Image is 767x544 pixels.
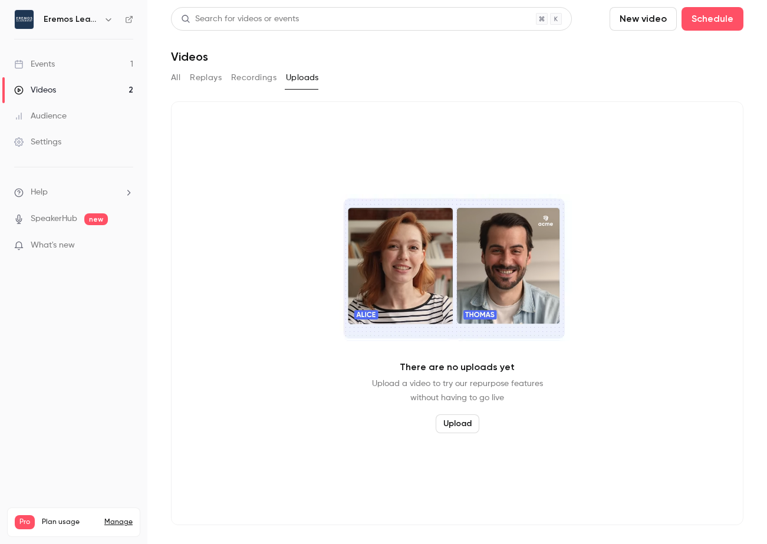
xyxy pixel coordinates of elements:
button: Upload [436,414,479,433]
p: There are no uploads yet [400,360,515,374]
section: Videos [171,7,743,537]
li: help-dropdown-opener [14,186,133,199]
a: SpeakerHub [31,213,77,225]
p: Upload a video to try our repurpose features without having to go live [372,377,543,405]
a: Manage [104,517,133,527]
button: Uploads [286,68,319,87]
h1: Videos [171,50,208,64]
div: Settings [14,136,61,148]
div: Events [14,58,55,70]
span: What's new [31,239,75,252]
button: Replays [190,68,222,87]
img: Eremos Leadership [15,10,34,29]
button: All [171,68,180,87]
div: Audience [14,110,67,122]
h6: Eremos Leadership [44,14,99,25]
span: new [84,213,108,225]
button: Recordings [231,68,276,87]
button: Schedule [682,7,743,31]
div: Search for videos or events [181,13,299,25]
button: New video [610,7,677,31]
iframe: Noticeable Trigger [119,240,133,251]
span: Plan usage [42,517,97,527]
div: Videos [14,84,56,96]
span: Help [31,186,48,199]
span: Pro [15,515,35,529]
